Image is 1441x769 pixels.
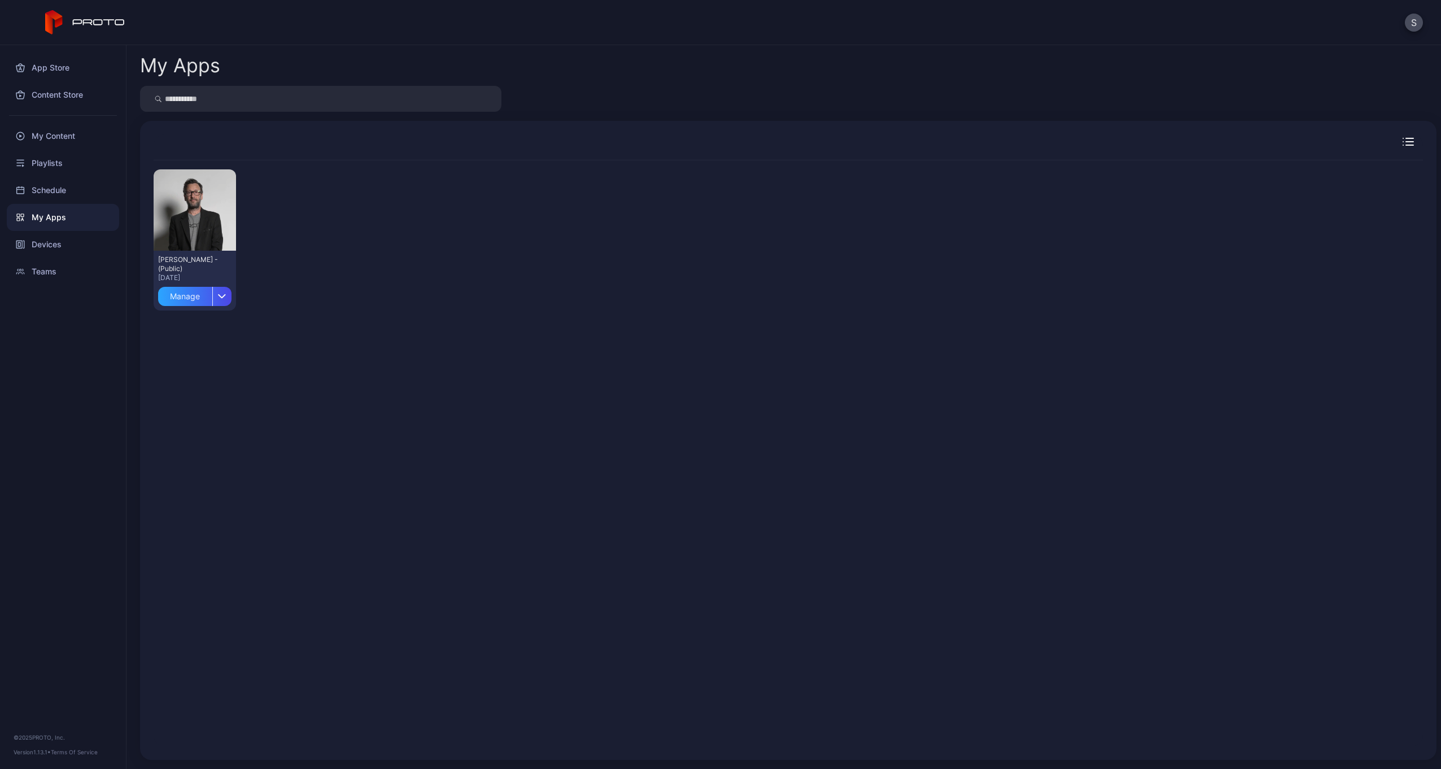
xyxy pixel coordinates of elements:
[7,81,119,108] a: Content Store
[7,204,119,231] a: My Apps
[158,282,232,306] button: Manage
[140,56,220,75] div: My Apps
[14,749,51,755] span: Version 1.13.1 •
[7,123,119,150] a: My Content
[7,150,119,177] a: Playlists
[7,54,119,81] a: App Store
[7,177,119,204] a: Schedule
[7,258,119,285] a: Teams
[14,733,112,742] div: © 2025 PROTO, Inc.
[158,255,220,273] div: David N Persona - (Public)
[158,273,232,282] div: [DATE]
[1405,14,1423,32] button: S
[51,749,98,755] a: Terms Of Service
[7,231,119,258] a: Devices
[158,287,212,306] div: Manage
